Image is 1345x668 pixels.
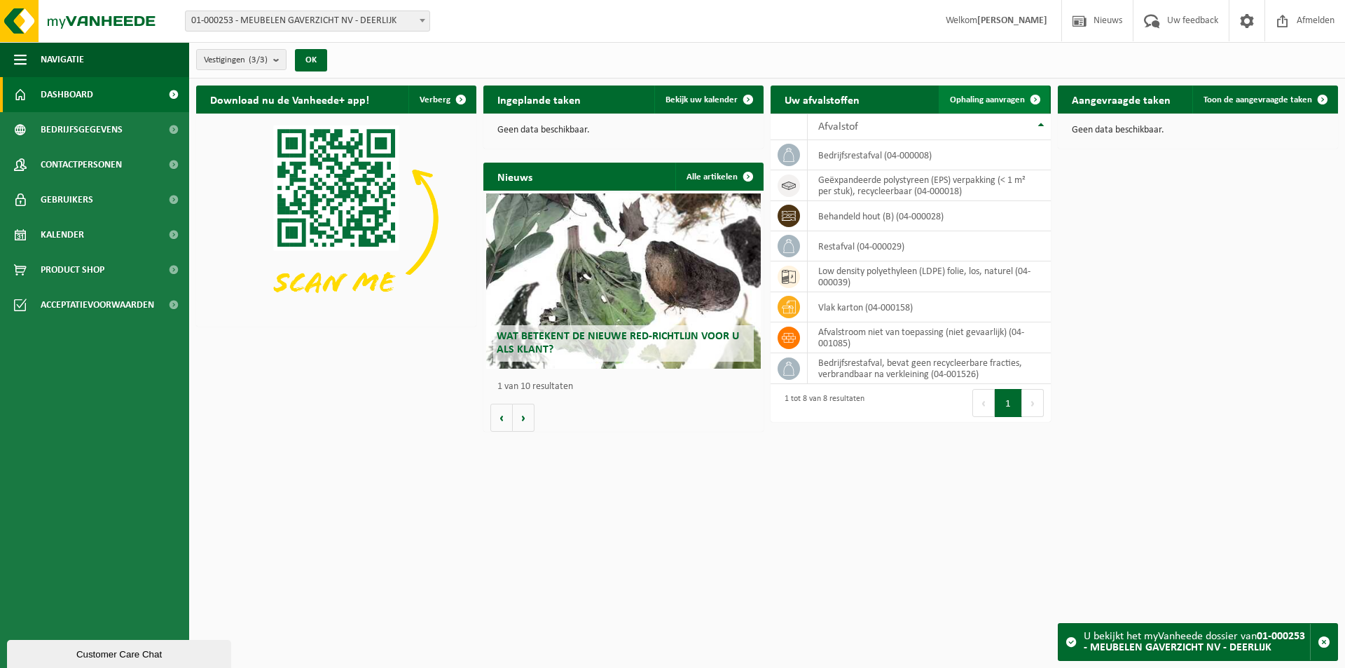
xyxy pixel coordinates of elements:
[808,292,1051,322] td: vlak karton (04-000158)
[950,95,1025,104] span: Ophaling aanvragen
[808,170,1051,201] td: geëxpandeerde polystyreen (EPS) verpakking (< 1 m² per stuk), recycleerbaar (04-000018)
[654,86,762,114] a: Bekijk uw kalender
[771,86,874,113] h2: Uw afvalstoffen
[486,193,761,369] a: Wat betekent de nieuwe RED-richtlijn voor u als klant?
[808,353,1051,384] td: bedrijfsrestafval, bevat geen recycleerbare fracties, verbrandbaar na verkleining (04-001526)
[483,163,546,190] h2: Nieuws
[41,42,84,77] span: Navigatie
[1058,86,1185,113] h2: Aangevraagde taken
[420,95,450,104] span: Verberg
[408,86,475,114] button: Verberg
[41,147,122,182] span: Contactpersonen
[41,182,93,217] span: Gebruikers
[196,114,476,324] img: Download de VHEPlus App
[995,389,1022,417] button: 1
[939,86,1049,114] a: Ophaling aanvragen
[41,112,123,147] span: Bedrijfsgegevens
[1192,86,1337,114] a: Toon de aangevraagde taken
[818,121,858,132] span: Afvalstof
[808,140,1051,170] td: bedrijfsrestafval (04-000008)
[295,49,327,71] button: OK
[1084,631,1305,653] strong: 01-000253 - MEUBELEN GAVERZICHT NV - DEERLIJK
[778,388,864,418] div: 1 tot 8 van 8 resultaten
[977,15,1047,26] strong: [PERSON_NAME]
[675,163,762,191] a: Alle artikelen
[41,252,104,287] span: Product Shop
[497,125,750,135] p: Geen data beschikbaar.
[41,77,93,112] span: Dashboard
[490,404,513,432] button: Vorige
[186,11,429,31] span: 01-000253 - MEUBELEN GAVERZICHT NV - DEERLIJK
[196,49,287,70] button: Vestigingen(3/3)
[808,322,1051,353] td: afvalstroom niet van toepassing (niet gevaarlijk) (04-001085)
[808,201,1051,231] td: behandeld hout (B) (04-000028)
[513,404,534,432] button: Volgende
[204,50,268,71] span: Vestigingen
[185,11,430,32] span: 01-000253 - MEUBELEN GAVERZICHT NV - DEERLIJK
[1022,389,1044,417] button: Next
[972,389,995,417] button: Previous
[41,217,84,252] span: Kalender
[1203,95,1312,104] span: Toon de aangevraagde taken
[497,331,739,355] span: Wat betekent de nieuwe RED-richtlijn voor u als klant?
[249,55,268,64] count: (3/3)
[7,637,234,668] iframe: chat widget
[808,231,1051,261] td: restafval (04-000029)
[483,86,595,113] h2: Ingeplande taken
[1084,624,1310,660] div: U bekijkt het myVanheede dossier van
[196,86,383,113] h2: Download nu de Vanheede+ app!
[497,382,757,392] p: 1 van 10 resultaten
[41,287,154,322] span: Acceptatievoorwaarden
[665,95,738,104] span: Bekijk uw kalender
[1072,125,1324,135] p: Geen data beschikbaar.
[808,261,1051,292] td: low density polyethyleen (LDPE) folie, los, naturel (04-000039)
